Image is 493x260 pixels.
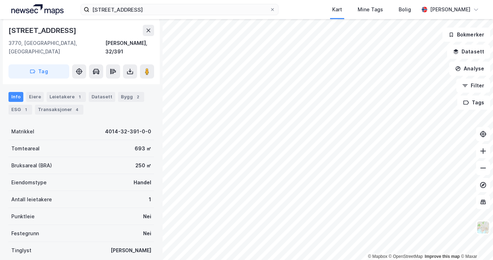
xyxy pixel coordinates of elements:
[11,212,35,221] div: Punktleie
[11,144,40,153] div: Tomteareal
[135,144,151,153] div: 693 ㎡
[149,195,151,204] div: 1
[135,161,151,170] div: 250 ㎡
[476,221,490,234] img: Z
[425,254,460,259] a: Improve this map
[134,178,151,187] div: Handel
[118,92,144,102] div: Bygg
[35,105,83,115] div: Transaksjoner
[447,45,490,59] button: Datasett
[105,39,154,56] div: [PERSON_NAME], 32/391
[430,5,470,14] div: [PERSON_NAME]
[399,5,411,14] div: Bolig
[11,195,52,204] div: Antall leietakere
[11,127,34,136] div: Matrikkel
[76,93,83,100] div: 1
[449,62,490,76] button: Analyse
[8,39,105,56] div: 3770, [GEOGRAPHIC_DATA], [GEOGRAPHIC_DATA]
[456,79,490,93] button: Filter
[11,246,31,255] div: Tinglyst
[8,105,32,115] div: ESG
[8,64,69,79] button: Tag
[74,106,81,113] div: 4
[368,254,387,259] a: Mapbox
[11,229,39,238] div: Festegrunn
[143,229,151,238] div: Nei
[8,92,23,102] div: Info
[89,92,115,102] div: Datasett
[332,5,342,14] div: Kart
[105,127,151,136] div: 4014-32-391-0-0
[47,92,86,102] div: Leietakere
[11,4,64,15] img: logo.a4113a55bc3d86da70a041830d287a7e.svg
[89,4,270,15] input: Søk på adresse, matrikkel, gårdeiere, leietakere eller personer
[8,25,78,36] div: [STREET_ADDRESS]
[111,246,151,255] div: [PERSON_NAME]
[458,226,493,260] div: Kontrollprogram for chat
[458,226,493,260] iframe: Chat Widget
[134,93,141,100] div: 2
[358,5,383,14] div: Mine Tags
[457,96,490,110] button: Tags
[26,92,44,102] div: Eiere
[11,178,47,187] div: Eiendomstype
[143,212,151,221] div: Nei
[389,254,423,259] a: OpenStreetMap
[11,161,52,170] div: Bruksareal (BRA)
[22,106,29,113] div: 1
[442,28,490,42] button: Bokmerker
